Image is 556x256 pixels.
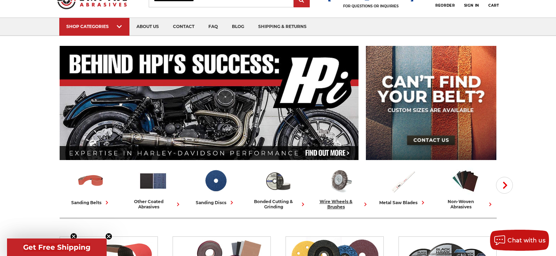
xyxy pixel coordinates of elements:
button: Close teaser [105,233,112,240]
span: Chat with us [508,237,545,244]
button: Chat with us [490,230,549,251]
a: sanding discs [187,166,244,206]
div: sanding discs [196,199,235,206]
img: Banner for an interview featuring Horsepower Inc who makes Harley performance upgrades featured o... [60,46,359,160]
div: metal saw blades [379,199,427,206]
div: Get Free ShippingClose teaser [7,238,107,256]
a: bonded cutting & grinding [250,166,307,209]
a: contact [166,18,201,36]
img: Wire Wheels & Brushes [326,166,355,195]
span: Sign In [464,3,479,8]
img: promo banner for custom belts. [366,46,496,160]
a: wire wheels & brushes [312,166,369,209]
div: non-woven abrasives [437,199,494,209]
img: Non-woven Abrasives [451,166,480,195]
img: Other Coated Abrasives [139,166,168,195]
div: other coated abrasives [125,199,182,209]
div: wire wheels & brushes [312,199,369,209]
a: non-woven abrasives [437,166,494,209]
div: sanding belts [71,199,110,206]
a: sanding belts [62,166,119,206]
img: Bonded Cutting & Grinding [263,166,293,195]
a: about us [129,18,166,36]
span: Reorder [435,3,455,8]
img: Sanding Discs [201,166,230,195]
button: Close teaser [70,233,77,240]
span: Cart [488,3,499,8]
span: Get Free Shipping [23,243,91,251]
img: Metal Saw Blades [388,166,417,195]
a: faq [201,18,225,36]
a: shipping & returns [251,18,314,36]
div: bonded cutting & grinding [250,199,307,209]
div: SHOP CATEGORIES [66,24,122,29]
a: other coated abrasives [125,166,182,209]
a: metal saw blades [375,166,431,206]
a: blog [225,18,251,36]
button: Next [496,177,513,194]
img: Sanding Belts [76,166,105,195]
p: FOR QUESTIONS OR INQUIRIES [328,4,414,8]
